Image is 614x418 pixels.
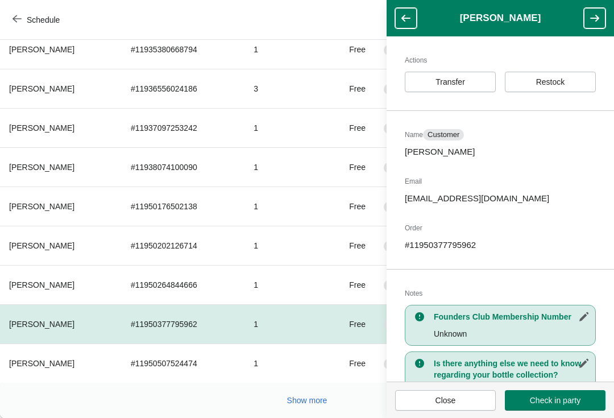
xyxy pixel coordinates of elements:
td: # 11950264844666 [122,265,244,304]
span: Customer [428,130,459,139]
h1: [PERSON_NAME] [417,13,584,24]
td: Free [324,108,375,147]
td: 1 [244,187,323,226]
td: Free [324,30,375,69]
button: Schedule [6,10,69,30]
td: # 11950202126714 [122,226,244,265]
p: [EMAIL_ADDRESS][DOMAIN_NAME] [405,193,596,204]
td: 1 [244,265,323,304]
span: [PERSON_NAME] [9,280,74,289]
td: 3 [244,69,323,108]
button: Transfer [405,72,496,92]
span: [PERSON_NAME] [9,241,74,250]
td: Free [324,226,375,265]
h3: Is there anything else we need to know regarding your bottle collection? [434,358,590,380]
h3: Founders Club Membership Number [434,311,590,322]
td: Free [324,265,375,304]
span: [PERSON_NAME] [9,320,74,329]
span: Close [435,396,456,405]
span: Transfer [435,77,465,86]
span: Show more [287,396,327,405]
p: # 11950377795962 [405,239,596,251]
h2: Notes [405,288,596,299]
td: Free [324,147,375,187]
h2: Email [405,176,596,187]
td: Free [324,69,375,108]
td: 1 [244,147,323,187]
td: # 11950377795962 [122,304,244,343]
td: # 11935380668794 [122,30,244,69]
td: 1 [244,30,323,69]
td: # 11938074100090 [122,147,244,187]
button: Check in party [505,390,605,411]
td: 1 [244,108,323,147]
h2: Actions [405,55,596,66]
p: Unknown [434,328,590,340]
button: Close [395,390,496,411]
td: # 11937097253242 [122,108,244,147]
span: [PERSON_NAME] [9,123,74,133]
td: # 11950176502138 [122,187,244,226]
span: [PERSON_NAME] [9,202,74,211]
td: # 11950507524474 [122,343,244,383]
td: Free [324,304,375,343]
p: [PERSON_NAME] [405,146,596,158]
span: Check in party [530,396,580,405]
td: # 11936556024186 [122,69,244,108]
td: 1 [244,304,323,343]
td: Free [324,187,375,226]
span: [PERSON_NAME] [9,84,74,93]
button: Restock [505,72,596,92]
span: [PERSON_NAME] [9,45,74,54]
button: Show more [283,390,332,411]
span: [PERSON_NAME] [9,163,74,172]
h2: Order [405,222,596,234]
span: Schedule [27,15,60,24]
td: 1 [244,343,323,383]
h2: Name [405,129,596,140]
span: Restock [536,77,565,86]
td: Free [324,343,375,383]
td: 1 [244,226,323,265]
span: [PERSON_NAME] [9,359,74,368]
